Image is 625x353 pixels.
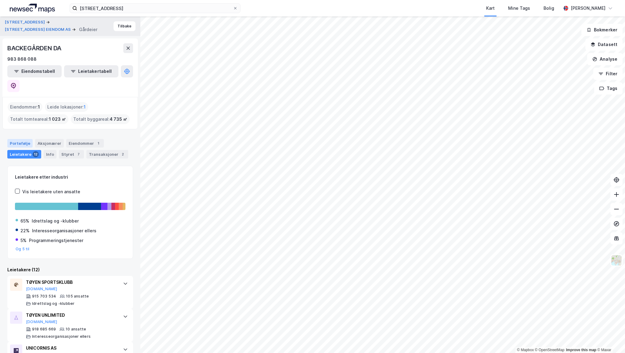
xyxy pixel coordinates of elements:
div: Interesseorganisasjoner ellers [32,334,91,339]
button: [DOMAIN_NAME] [26,319,57,324]
div: BACKEGÅRDEN DA [7,43,63,53]
div: Transaksjoner [86,150,128,159]
div: Leietakere [7,150,41,159]
button: [STREET_ADDRESS] [5,19,46,25]
div: Info [44,150,56,159]
div: Kart [486,5,495,12]
div: Leide lokasjoner : [45,102,88,112]
div: Kontrollprogram for chat [594,324,625,353]
button: Bokmerker [581,24,623,36]
span: 4 735 ㎡ [110,116,127,123]
button: Analyse [587,53,623,65]
div: Interesseorganisasjoner ellers [32,227,96,234]
div: [PERSON_NAME] [571,5,605,12]
div: 22% [20,227,30,234]
div: Leietakere etter industri [15,173,125,181]
div: 2 [120,151,126,157]
div: Eiendommer [66,139,104,148]
iframe: Chat Widget [594,324,625,353]
div: 10 ansatte [66,327,86,332]
a: OpenStreetMap [535,348,565,352]
div: Bolig [544,5,554,12]
div: Styret [59,150,84,159]
button: Tags [594,82,623,94]
div: Programmeringstjenester [29,237,83,244]
div: UNICORNIS AS [26,344,117,352]
button: Filter [593,68,623,80]
div: Idrettslag og -klubber [32,301,74,306]
a: Improve this map [566,348,596,352]
div: 1 [95,140,101,146]
button: Leietakertabell [64,65,118,77]
div: TØYEN SPORTSKLUBB [26,279,117,286]
input: Søk på adresse, matrikkel, gårdeiere, leietakere eller personer [77,4,233,13]
div: 12 [33,151,39,157]
button: Datasett [585,38,623,51]
div: 5% [20,237,27,244]
div: Vis leietakere uten ansatte [22,188,80,195]
div: Gårdeier [79,26,97,33]
div: TØYEN UNLIMITED [26,312,117,319]
div: Totalt tomteareal : [8,114,68,124]
span: 1 [84,103,86,111]
div: 983 868 088 [7,55,37,63]
button: [STREET_ADDRESS] EIENDOM AS [5,27,72,33]
img: logo.a4113a55bc3d86da70a041830d287a7e.svg [10,4,55,13]
button: Tilbake [114,21,135,31]
div: 65% [20,217,29,225]
div: 918 685 669 [32,327,56,332]
div: 7 [75,151,81,157]
div: Eiendommer : [8,102,42,112]
span: 1 023 ㎡ [49,116,66,123]
button: Eiendomstabell [7,65,62,77]
div: Aksjonærer [35,139,64,148]
a: Mapbox [517,348,534,352]
div: Mine Tags [508,5,530,12]
div: 105 ansatte [66,294,89,299]
img: Z [611,255,622,266]
div: Portefølje [7,139,33,148]
button: Og 5 til [16,247,30,251]
button: [DOMAIN_NAME] [26,287,57,291]
div: Leietakere (12) [7,266,133,273]
div: Totalt byggareal : [71,114,130,124]
div: Idrettslag og -klubber [32,217,79,225]
div: 915 703 534 [32,294,56,299]
span: 1 [38,103,40,111]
